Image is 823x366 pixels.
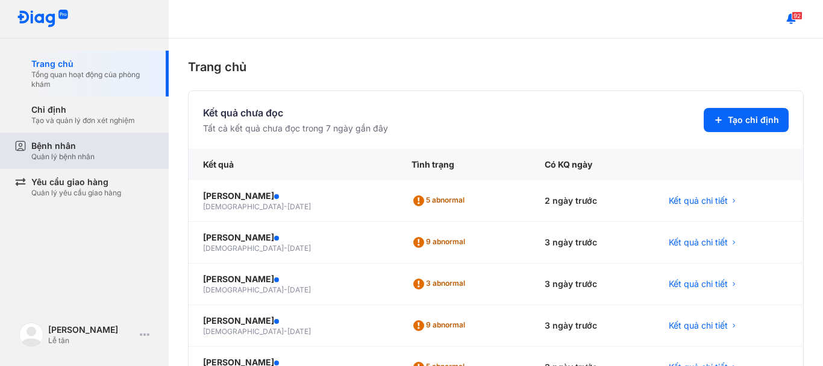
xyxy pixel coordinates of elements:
[203,202,284,211] span: [DEMOGRAPHIC_DATA]
[287,202,311,211] span: [DATE]
[728,114,779,126] span: Tạo chỉ định
[669,320,728,332] span: Kết quả chi tiết
[188,58,804,76] div: Trang chủ
[530,222,654,263] div: 3 ngày trước
[530,149,654,180] div: Có KQ ngày
[284,202,287,211] span: -
[31,104,135,116] div: Chỉ định
[411,274,470,294] div: 3 abnormal
[203,106,388,120] div: Kết quả chưa đọc
[530,263,654,305] div: 3 ngày trước
[411,233,470,252] div: 9 abnormal
[704,108,789,132] button: Tạo chỉ định
[792,11,803,20] span: 92
[669,236,728,248] span: Kết quả chi tiết
[31,70,154,89] div: Tổng quan hoạt động của phòng khám
[397,149,530,180] div: Tình trạng
[284,285,287,294] span: -
[203,190,383,202] div: [PERSON_NAME]
[284,244,287,253] span: -
[19,323,43,347] img: logo
[203,327,284,336] span: [DEMOGRAPHIC_DATA]
[411,191,469,210] div: 5 abnormal
[203,273,383,285] div: [PERSON_NAME]
[203,122,388,134] div: Tất cả kết quả chưa đọc trong 7 ngày gần đây
[411,316,470,335] div: 9 abnormal
[203,315,383,327] div: [PERSON_NAME]
[203,244,284,253] span: [DEMOGRAPHIC_DATA]
[287,327,311,336] span: [DATE]
[530,180,654,222] div: 2 ngày trước
[31,116,135,125] div: Tạo và quản lý đơn xét nghiệm
[31,176,121,188] div: Yêu cầu giao hàng
[284,327,287,336] span: -
[31,152,95,162] div: Quản lý bệnh nhân
[189,149,397,180] div: Kết quả
[669,278,728,290] span: Kết quả chi tiết
[48,324,135,336] div: [PERSON_NAME]
[287,285,311,294] span: [DATE]
[31,188,121,198] div: Quản lý yêu cầu giao hàng
[287,244,311,253] span: [DATE]
[203,285,284,294] span: [DEMOGRAPHIC_DATA]
[17,10,69,28] img: logo
[530,305,654,347] div: 3 ngày trước
[31,58,154,70] div: Trang chủ
[48,336,135,345] div: Lễ tân
[31,140,95,152] div: Bệnh nhân
[669,195,728,207] span: Kết quả chi tiết
[203,232,383,244] div: [PERSON_NAME]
